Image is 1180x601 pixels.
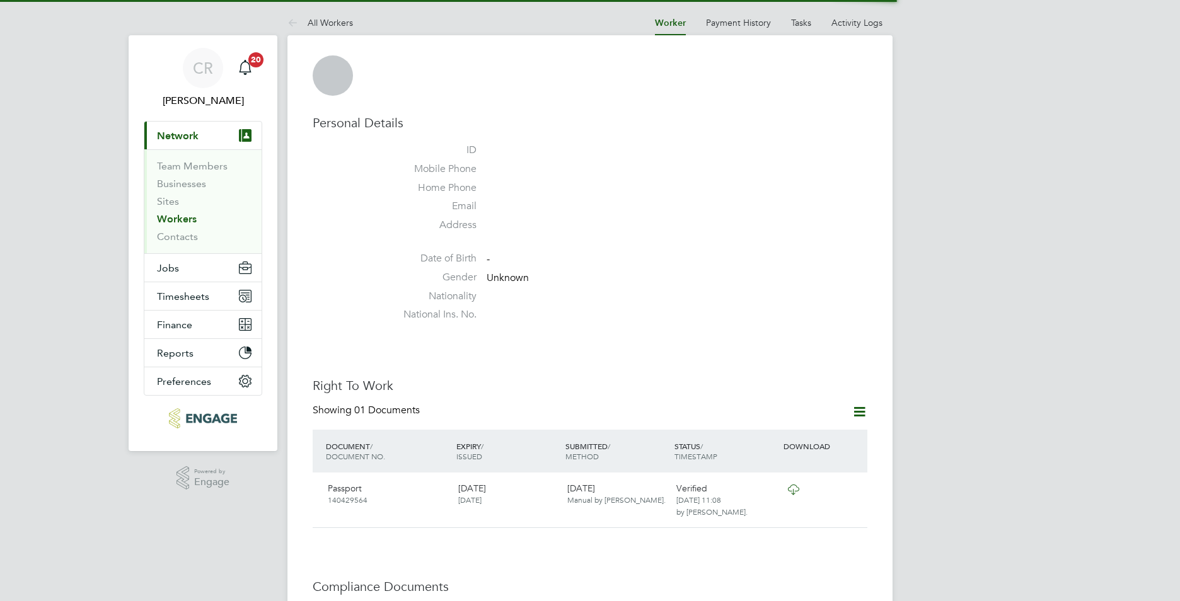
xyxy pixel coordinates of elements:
a: Tasks [791,17,811,28]
a: Workers [157,213,197,225]
span: [DATE] 11:08 [676,495,721,505]
a: Businesses [157,178,206,190]
span: Verified [676,483,707,494]
div: STATUS [671,435,780,467]
button: Preferences [144,367,262,395]
h3: Compliance Documents [313,578,867,595]
div: EXPIRY [453,435,562,467]
span: Engage [194,477,229,488]
div: Showing [313,404,422,417]
span: 01 Documents [354,404,420,416]
label: Date of Birth [388,252,477,265]
span: by [PERSON_NAME]. [676,507,748,517]
a: CR[PERSON_NAME] [144,48,262,108]
span: Network [157,130,199,142]
span: Powered by [194,466,229,477]
a: Contacts [157,231,198,243]
a: Sites [157,195,179,207]
label: National Ins. No. [388,308,477,321]
label: Mobile Phone [388,163,477,176]
a: Team Members [157,160,228,172]
label: Email [388,200,477,213]
span: Timesheets [157,290,209,302]
div: Network [144,149,262,253]
button: Reports [144,339,262,367]
span: Manual by [PERSON_NAME]. [567,495,666,505]
button: Jobs [144,254,262,282]
h3: Right To Work [313,377,867,394]
span: - [487,253,490,265]
span: / [608,441,610,451]
a: Worker [655,18,686,28]
span: Reports [157,347,194,359]
span: 20 [248,52,263,67]
a: Payment History [706,17,771,28]
span: CR [193,60,213,76]
span: Finance [157,319,192,331]
span: ISSUED [456,451,482,461]
img: northbuildrecruit-logo-retina.png [169,408,236,428]
label: Home Phone [388,181,477,195]
span: Unknown [487,272,529,284]
a: Go to home page [144,408,262,428]
a: Powered byEngage [176,466,230,490]
div: Passport [323,478,453,510]
a: Activity Logs [831,17,882,28]
span: [DATE] [458,495,482,505]
button: Timesheets [144,282,262,310]
span: / [370,441,373,451]
label: Address [388,219,477,232]
div: [DATE] [562,478,671,510]
label: Gender [388,271,477,284]
label: Nationality [388,290,477,303]
button: Network [144,122,262,149]
span: Jobs [157,262,179,274]
label: ID [388,144,477,157]
span: METHOD [565,451,599,461]
span: TIMESTAMP [674,451,717,461]
span: 140429564 [328,495,367,505]
a: 20 [233,48,258,88]
span: Preferences [157,375,211,387]
div: DOCUMENT [323,435,453,467]
h3: Personal Details [313,115,867,131]
button: Finance [144,311,262,338]
div: [DATE] [453,478,562,510]
span: / [481,441,483,451]
span: Callum Riley [144,93,262,108]
span: / [700,441,703,451]
span: DOCUMENT NO. [326,451,385,461]
nav: Main navigation [129,35,277,451]
a: All Workers [287,17,353,28]
div: SUBMITTED [562,435,671,467]
div: DOWNLOAD [780,435,867,457]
